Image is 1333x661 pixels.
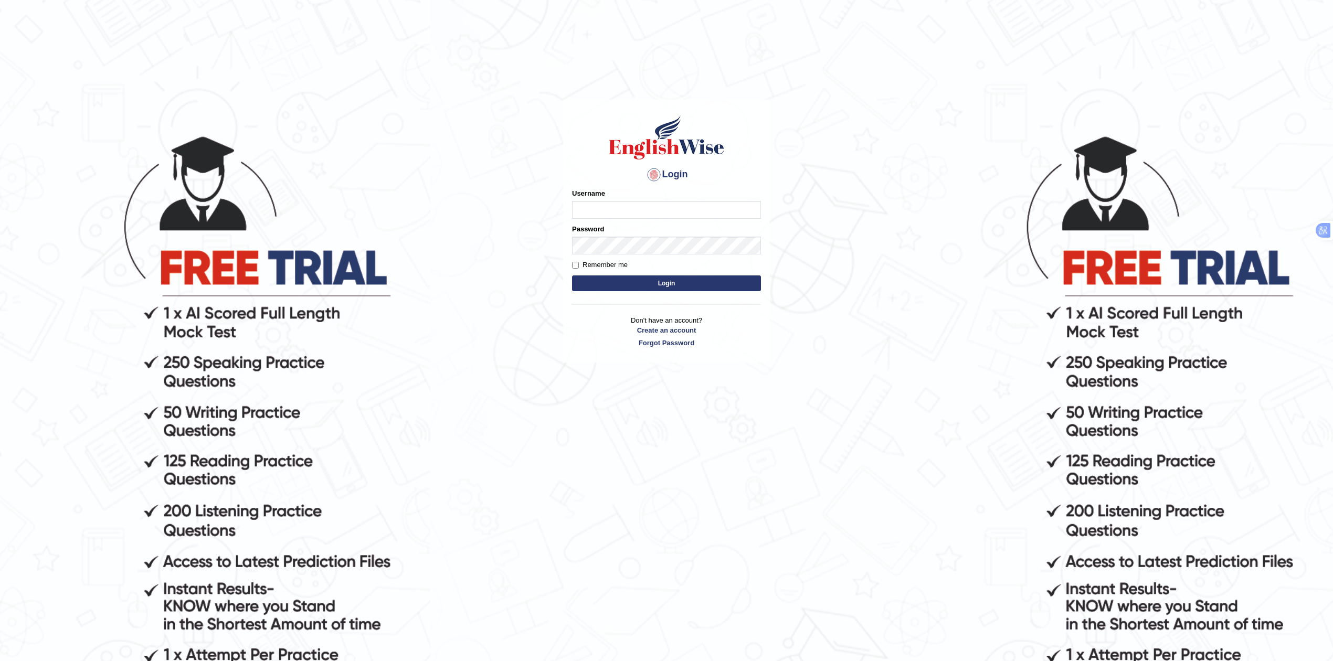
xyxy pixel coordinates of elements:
a: Forgot Password [572,338,761,348]
label: Remember me [572,260,628,270]
p: Don't have an account? [572,315,761,348]
input: Remember me [572,262,579,269]
img: Logo of English Wise sign in for intelligent practice with AI [607,114,726,161]
label: Username [572,188,605,198]
button: Login [572,275,761,291]
a: Create an account [572,325,761,335]
label: Password [572,224,604,234]
h4: Login [572,166,761,183]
